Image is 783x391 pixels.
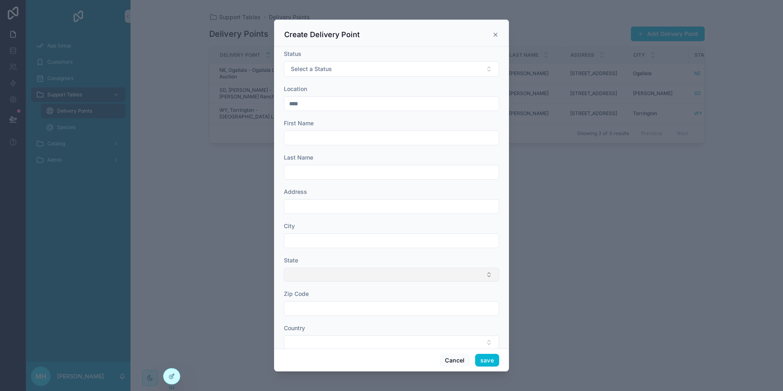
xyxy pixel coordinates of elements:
button: save [475,354,499,367]
span: Country [284,324,305,331]
button: Select Button [284,61,499,77]
span: Last Name [284,154,313,161]
button: Select Button [284,335,499,349]
span: Location [284,85,307,92]
span: Select a Status [291,65,332,73]
span: City [284,222,295,229]
span: First Name [284,120,314,127]
span: Address [284,188,307,195]
button: Cancel [440,354,470,367]
span: Zip Code [284,290,309,297]
button: Select Button [284,268,499,282]
span: Status [284,50,301,57]
h3: Create Delivery Point [284,30,360,40]
span: State [284,257,298,264]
